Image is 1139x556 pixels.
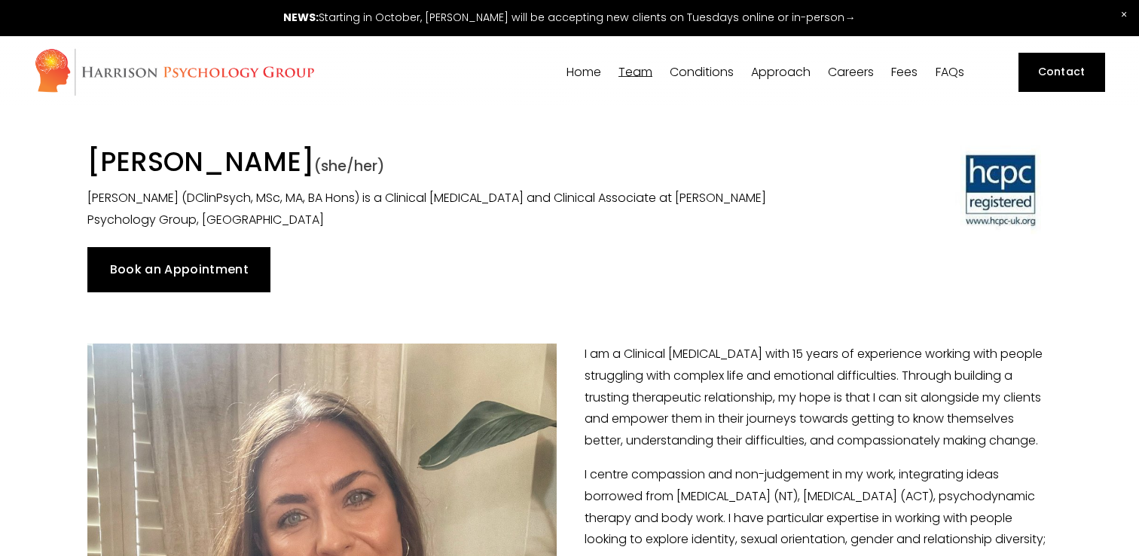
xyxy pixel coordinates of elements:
img: Harrison Psychology Group [34,47,315,96]
span: (she/her) [314,156,385,176]
a: Careers [828,65,874,79]
p: I am a Clinical [MEDICAL_DATA] with 15 years of experience working with people struggling with co... [87,344,1051,452]
p: [PERSON_NAME] (DClinPsych, MSc, MA, BA Hons) is a Clinical [MEDICAL_DATA] and Clinical Associate ... [87,188,804,231]
a: Book an Appointment [87,247,270,292]
h1: [PERSON_NAME] [87,145,804,183]
a: folder dropdown [751,65,811,79]
a: folder dropdown [618,65,652,79]
a: Home [566,65,601,79]
span: Approach [751,66,811,78]
a: folder dropdown [670,65,734,79]
a: FAQs [936,65,964,79]
a: Contact [1018,53,1105,92]
a: Fees [891,65,918,79]
span: Conditions [670,66,734,78]
span: Team [618,66,652,78]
